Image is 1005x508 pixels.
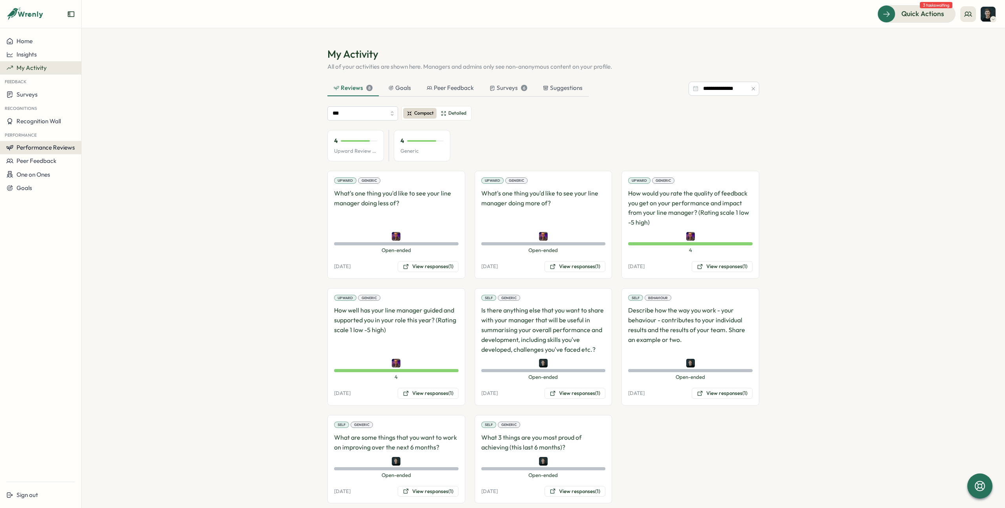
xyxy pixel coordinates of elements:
[16,157,57,164] span: Peer Feedback
[334,295,356,301] div: Upward
[481,177,504,184] div: Upward
[16,144,75,151] span: Performance Reviews
[392,457,400,466] img: Ben Cruttenden
[16,171,50,178] span: One on Ones
[539,232,548,241] img: Adrian Pearcey
[448,110,466,117] span: Detailed
[498,295,520,301] div: Generic
[358,177,380,184] div: Generic
[628,390,645,397] p: [DATE]
[392,232,400,241] img: Adrian Pearcey
[686,359,695,367] img: Ben Cruttenden
[414,110,434,117] span: Compact
[628,374,753,381] span: Open-ended
[427,84,474,92] div: Peer Feedback
[481,247,606,254] span: Open-ended
[901,9,944,19] span: Quick Actions
[628,177,651,184] div: Upward
[877,5,956,22] button: Quick Actions
[481,263,498,270] p: [DATE]
[543,84,583,92] div: Suggestions
[539,457,548,466] img: Ben Cruttenden
[692,261,753,272] button: View responses(1)
[334,422,349,428] div: Self
[645,295,671,301] div: Behaviour
[505,177,528,184] div: Generic
[400,148,444,155] p: Generic
[327,62,759,71] p: All of your activities are shown here. Managers and admins only see non-anonymous content on your...
[392,359,400,367] img: Adrian Pearcey
[351,422,373,428] div: Generic
[334,433,459,452] p: What are some things that you want to work on improving over the next 6 months?
[334,488,351,495] p: [DATE]
[481,295,496,301] div: Self
[628,263,645,270] p: [DATE]
[481,390,498,397] p: [DATE]
[388,84,411,92] div: Goals
[398,486,459,497] button: View responses(1)
[327,47,759,61] h1: My Activity
[16,117,61,125] span: Recognition Wall
[334,247,459,254] span: Open-ended
[334,84,373,92] div: Reviews
[481,188,606,227] p: What's one thing you'd like to see your line manager doing more of?
[545,388,605,399] button: View responses(1)
[334,390,351,397] p: [DATE]
[545,486,605,497] button: View responses(1)
[334,177,356,184] div: Upward
[539,359,548,367] img: Ben Cruttenden
[16,91,38,98] span: Surveys
[981,7,996,22] img: Ben Cruttenden
[490,84,527,92] div: Surveys
[366,85,373,91] div: 8
[628,295,643,301] div: Self
[498,422,520,428] div: Generic
[334,263,351,270] p: [DATE]
[334,188,459,227] p: What's one thing you'd like to see your line manager doing less of?
[16,64,47,71] span: My Activity
[334,305,459,354] p: How well has your line manager guided and supported you in your role this year? (Rating scale 1 l...
[334,472,459,479] span: Open-ended
[481,433,606,452] p: What 3 things are you most proud of achieving (this last 6 months)?
[481,305,606,354] p: Is there anything else that you want to share with your manager that will be useful in summarisin...
[67,10,75,18] button: Expand sidebar
[628,188,753,227] p: How would you rate the quality of feedback you get on your performance and impact from your line ...
[334,137,338,145] p: 4
[400,137,404,145] p: 4
[652,177,674,184] div: Generic
[334,374,459,381] span: 4
[521,85,527,91] div: 6
[334,148,377,155] p: Upward Review Avg
[545,261,605,272] button: View responses(1)
[398,261,459,272] button: View responses(1)
[481,422,496,428] div: Self
[686,232,695,241] img: Adrian Pearcey
[692,388,753,399] button: View responses(1)
[920,2,952,8] span: 3 tasks waiting
[628,247,753,254] span: 4
[16,37,33,45] span: Home
[628,305,753,354] p: Describe how the way you work - your behaviour - contributes to your individual results and the r...
[16,184,32,192] span: Goals
[481,472,606,479] span: Open-ended
[16,51,37,58] span: Insights
[481,488,498,495] p: [DATE]
[481,374,606,381] span: Open-ended
[16,491,38,499] span: Sign out
[358,295,380,301] div: Generic
[398,388,459,399] button: View responses(1)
